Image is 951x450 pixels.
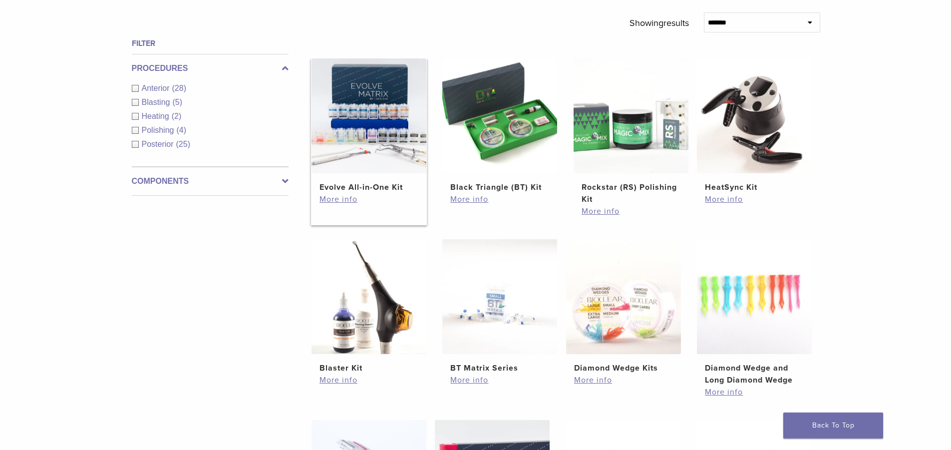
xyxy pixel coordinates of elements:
label: Procedures [132,62,289,74]
span: Polishing [142,126,177,134]
a: Back To Top [783,413,883,439]
h2: BT Matrix Series [450,362,549,374]
a: BT Matrix SeriesBT Matrix Series [442,239,558,374]
span: Anterior [142,84,172,92]
a: More info [705,193,804,205]
a: Diamond Wedge and Long Diamond WedgeDiamond Wedge and Long Diamond Wedge [696,239,813,386]
span: (2) [172,112,182,120]
a: More info [705,386,804,398]
span: Heating [142,112,172,120]
span: (5) [172,98,182,106]
a: More info [319,374,418,386]
a: Evolve All-in-One KitEvolve All-in-One Kit [311,58,427,193]
a: More info [450,374,549,386]
span: Blasting [142,98,173,106]
img: Diamond Wedge Kits [566,239,681,354]
a: Blaster KitBlaster Kit [311,239,427,374]
a: Diamond Wedge KitsDiamond Wedge Kits [566,239,682,374]
h2: Diamond Wedge and Long Diamond Wedge [705,362,804,386]
a: Rockstar (RS) Polishing KitRockstar (RS) Polishing Kit [573,58,689,205]
img: Diamond Wedge and Long Diamond Wedge [697,239,812,354]
img: BT Matrix Series [442,239,557,354]
span: (28) [172,84,186,92]
img: HeatSync Kit [697,58,812,173]
img: Blaster Kit [312,239,426,354]
h2: Black Triangle (BT) Kit [450,181,549,193]
span: Posterior [142,140,176,148]
h2: HeatSync Kit [705,181,804,193]
label: Components [132,175,289,187]
h2: Evolve All-in-One Kit [319,181,418,193]
img: Black Triangle (BT) Kit [442,58,557,173]
a: More info [574,374,673,386]
h4: Filter [132,37,289,49]
a: More info [582,205,680,217]
h2: Blaster Kit [319,362,418,374]
h2: Rockstar (RS) Polishing Kit [582,181,680,205]
a: HeatSync KitHeatSync Kit [696,58,813,193]
a: More info [319,193,418,205]
h2: Diamond Wedge Kits [574,362,673,374]
span: (4) [176,126,186,134]
a: Black Triangle (BT) KitBlack Triangle (BT) Kit [442,58,558,193]
img: Rockstar (RS) Polishing Kit [574,58,688,173]
span: (25) [176,140,190,148]
p: Showing results [630,12,689,33]
a: More info [450,193,549,205]
img: Evolve All-in-One Kit [312,58,426,173]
